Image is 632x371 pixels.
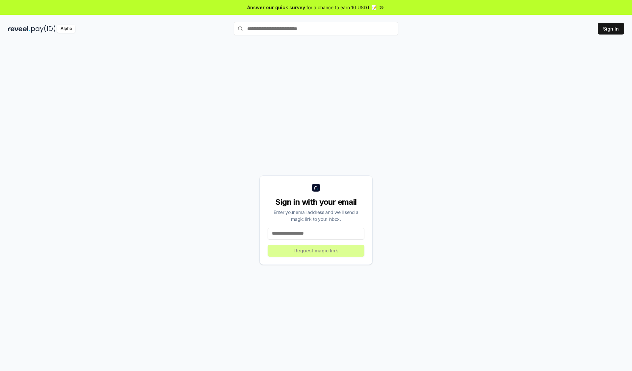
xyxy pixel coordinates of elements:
img: reveel_dark [8,25,30,33]
img: logo_small [312,184,320,192]
img: pay_id [31,25,56,33]
div: Sign in with your email [268,197,364,207]
div: Alpha [57,25,75,33]
div: Enter your email address and we’ll send a magic link to your inbox. [268,209,364,222]
span: Answer our quick survey [247,4,305,11]
span: for a chance to earn 10 USDT 📝 [306,4,377,11]
button: Sign In [598,23,624,35]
